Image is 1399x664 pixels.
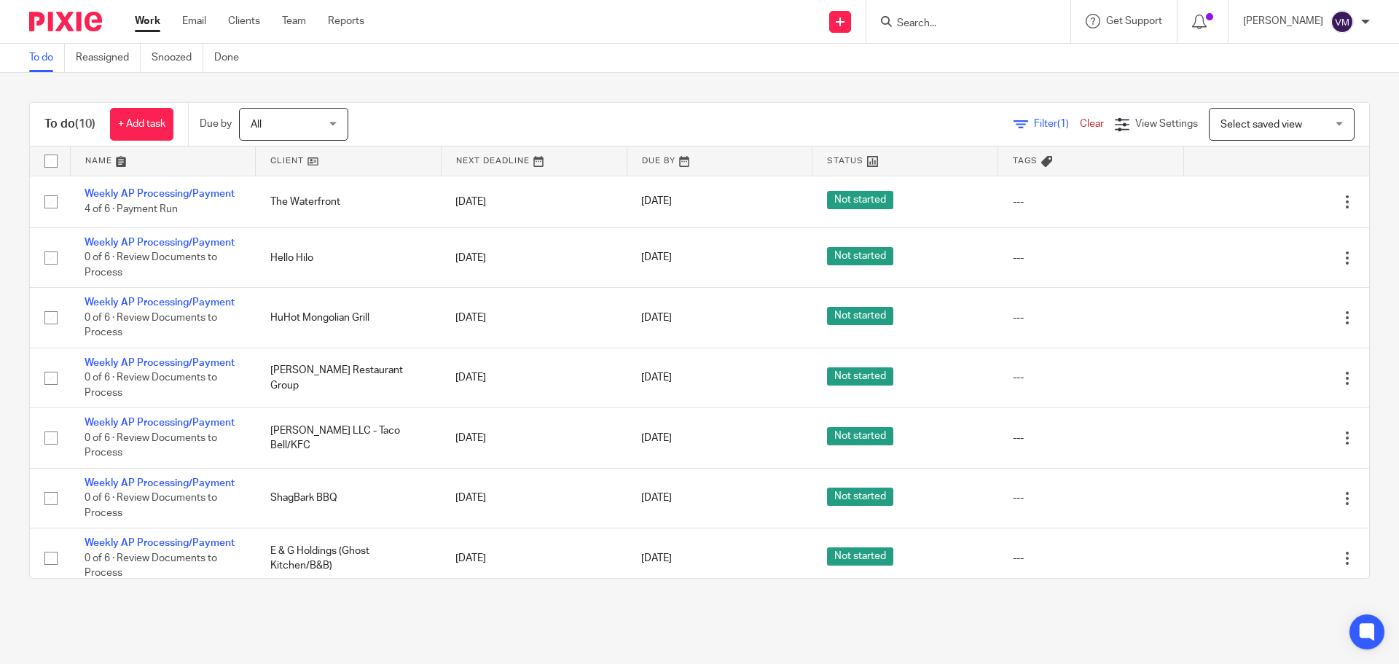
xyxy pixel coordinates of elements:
[328,14,364,28] a: Reports
[641,553,672,563] span: [DATE]
[256,408,442,468] td: [PERSON_NAME] LLC - Taco Bell/KFC
[85,313,217,338] span: 0 of 6 · Review Documents to Process
[441,408,627,468] td: [DATE]
[85,253,217,278] span: 0 of 6 · Review Documents to Process
[85,297,235,308] a: Weekly AP Processing/Payment
[441,348,627,407] td: [DATE]
[1243,14,1323,28] p: [PERSON_NAME]
[827,367,893,386] span: Not started
[200,117,232,131] p: Due by
[282,14,306,28] a: Team
[256,468,442,528] td: ShagBark BBQ
[1013,431,1169,445] div: ---
[135,14,160,28] a: Work
[85,189,235,199] a: Weekly AP Processing/Payment
[256,348,442,407] td: [PERSON_NAME] Restaurant Group
[251,120,262,130] span: All
[76,44,141,72] a: Reassigned
[85,538,235,548] a: Weekly AP Processing/Payment
[256,176,442,227] td: The Waterfront
[1013,310,1169,325] div: ---
[228,14,260,28] a: Clients
[441,528,627,588] td: [DATE]
[85,478,235,488] a: Weekly AP Processing/Payment
[641,313,672,323] span: [DATE]
[152,44,203,72] a: Snoozed
[1013,491,1169,505] div: ---
[85,433,217,458] span: 0 of 6 · Review Documents to Process
[827,191,893,209] span: Not started
[441,468,627,528] td: [DATE]
[85,372,217,398] span: 0 of 6 · Review Documents to Process
[214,44,250,72] a: Done
[256,227,442,287] td: Hello Hilo
[29,12,102,31] img: Pixie
[1331,10,1354,34] img: svg%3E
[110,108,173,141] a: + Add task
[85,418,235,428] a: Weekly AP Processing/Payment
[85,358,235,368] a: Weekly AP Processing/Payment
[1013,251,1169,265] div: ---
[641,433,672,443] span: [DATE]
[441,288,627,348] td: [DATE]
[1034,119,1080,129] span: Filter
[1106,16,1162,26] span: Get Support
[827,247,893,265] span: Not started
[85,493,217,518] span: 0 of 6 · Review Documents to Process
[1013,195,1169,209] div: ---
[85,553,217,579] span: 0 of 6 · Review Documents to Process
[827,547,893,566] span: Not started
[85,204,178,214] span: 4 of 6 · Payment Run
[182,14,206,28] a: Email
[1057,119,1069,129] span: (1)
[641,493,672,503] span: [DATE]
[85,238,235,248] a: Weekly AP Processing/Payment
[641,197,672,207] span: [DATE]
[641,373,672,383] span: [DATE]
[1220,120,1302,130] span: Select saved view
[1013,370,1169,385] div: ---
[256,288,442,348] td: HuHot Mongolian Grill
[75,118,95,130] span: (10)
[1013,551,1169,566] div: ---
[44,117,95,132] h1: To do
[29,44,65,72] a: To do
[827,427,893,445] span: Not started
[896,17,1027,31] input: Search
[441,227,627,287] td: [DATE]
[827,307,893,325] span: Not started
[1080,119,1104,129] a: Clear
[827,488,893,506] span: Not started
[1135,119,1198,129] span: View Settings
[441,176,627,227] td: [DATE]
[641,253,672,263] span: [DATE]
[256,528,442,588] td: E & G Holdings (Ghost Kitchen/B&B)
[1013,157,1038,165] span: Tags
